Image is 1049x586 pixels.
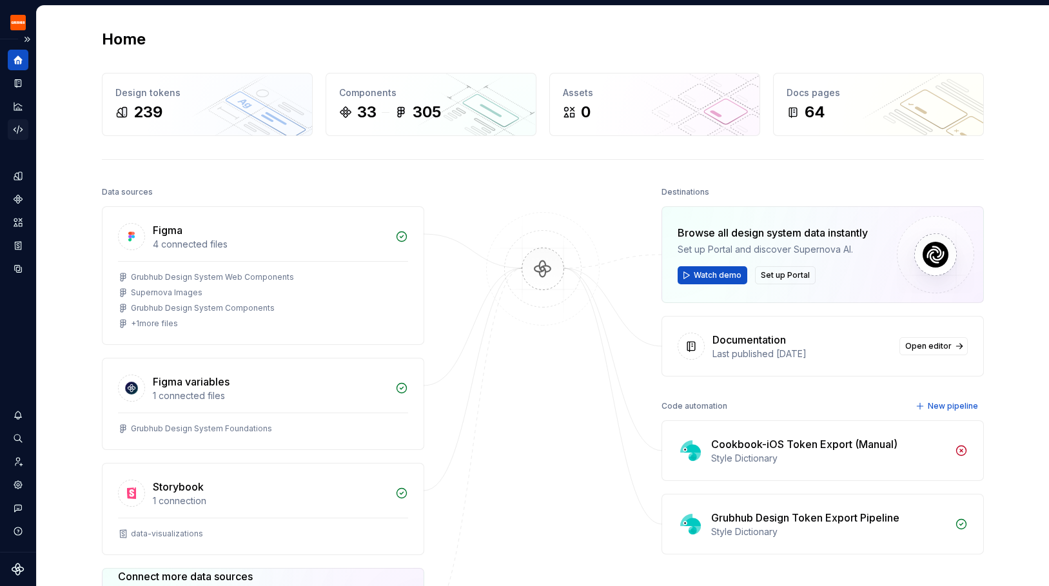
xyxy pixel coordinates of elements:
[326,73,536,136] a: Components33305
[549,73,760,136] a: Assets0
[899,337,968,355] a: Open editor
[912,397,984,415] button: New pipeline
[102,73,313,136] a: Design tokens239
[102,358,424,450] a: Figma variables1 connected filesGrubhub Design System Foundations
[12,563,25,576] svg: Supernova Logo
[8,119,28,140] a: Code automation
[8,405,28,425] button: Notifications
[662,397,727,415] div: Code automation
[357,102,377,122] div: 33
[787,86,970,99] div: Docs pages
[8,96,28,117] a: Analytics
[339,86,523,99] div: Components
[711,525,947,538] div: Style Dictionary
[153,479,204,494] div: Storybook
[131,288,202,298] div: Supernova Images
[712,332,786,347] div: Documentation
[8,235,28,256] a: Storybook stories
[131,424,272,434] div: Grubhub Design System Foundations
[133,102,162,122] div: 239
[711,436,897,452] div: Cookbook-iOS Token Export (Manual)
[153,374,230,389] div: Figma variables
[153,494,387,507] div: 1 connection
[8,50,28,70] a: Home
[153,222,182,238] div: Figma
[8,498,28,518] button: Contact support
[755,266,816,284] button: Set up Portal
[8,259,28,279] a: Data sources
[413,102,441,122] div: 305
[102,183,153,201] div: Data sources
[761,270,810,280] span: Set up Portal
[678,243,868,256] div: Set up Portal and discover Supernova AI.
[8,212,28,233] a: Assets
[773,73,984,136] a: Docs pages64
[131,303,275,313] div: Grubhub Design System Components
[711,510,899,525] div: Grubhub Design Token Export Pipeline
[8,73,28,93] a: Documentation
[805,102,825,122] div: 64
[711,452,947,465] div: Style Dictionary
[662,183,709,201] div: Destinations
[18,30,36,48] button: Expand sidebar
[10,15,26,30] img: 4e8d6f31-f5cf-47b4-89aa-e4dec1dc0822.png
[694,270,741,280] span: Watch demo
[115,86,299,99] div: Design tokens
[131,272,294,282] div: Grubhub Design System Web Components
[153,238,387,251] div: 4 connected files
[131,529,203,539] div: data-visualizations
[102,206,424,345] a: Figma4 connected filesGrubhub Design System Web ComponentsSupernova ImagesGrubhub Design System C...
[8,474,28,495] a: Settings
[678,225,868,240] div: Browse all design system data instantly
[8,166,28,186] a: Design tokens
[563,86,747,99] div: Assets
[8,428,28,449] button: Search ⌘K
[928,401,978,411] span: New pipeline
[102,29,146,50] h2: Home
[678,266,747,284] button: Watch demo
[905,341,952,351] span: Open editor
[153,389,387,402] div: 1 connected files
[8,189,28,210] a: Components
[118,569,299,584] div: Connect more data sources
[102,463,424,555] a: Storybook1 connectiondata-visualizations
[8,451,28,472] a: Invite team
[712,347,892,360] div: Last published [DATE]
[131,318,178,329] div: + 1 more files
[581,102,591,122] div: 0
